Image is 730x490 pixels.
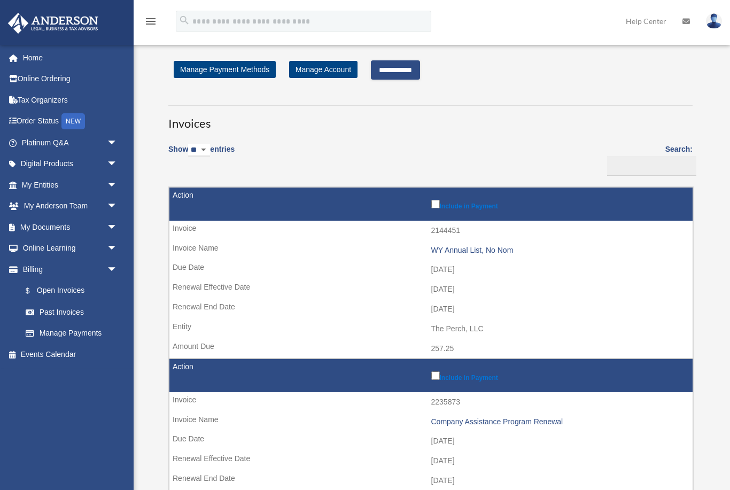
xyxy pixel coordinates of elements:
a: $Open Invoices [15,280,123,302]
a: My Anderson Teamarrow_drop_down [7,196,134,217]
span: arrow_drop_down [107,259,128,281]
td: 2144451 [169,221,693,241]
span: arrow_drop_down [107,132,128,154]
td: [DATE] [169,299,693,320]
a: Billingarrow_drop_down [7,259,128,280]
input: Include in Payment [431,200,440,208]
input: Search: [607,156,696,176]
a: Events Calendar [7,344,134,365]
span: arrow_drop_down [107,238,128,260]
a: Online Ordering [7,68,134,90]
a: Tax Organizers [7,89,134,111]
span: arrow_drop_down [107,174,128,196]
a: Home [7,47,134,68]
td: 2235873 [169,392,693,413]
div: Company Assistance Program Renewal [431,417,688,426]
a: Manage Account [289,61,358,78]
input: Include in Payment [431,371,440,380]
div: NEW [61,113,85,129]
select: Showentries [188,144,210,157]
td: The Perch, LLC [169,319,693,339]
a: Manage Payment Methods [174,61,276,78]
h3: Invoices [168,105,693,132]
a: Digital Productsarrow_drop_down [7,153,134,175]
td: [DATE] [169,279,693,300]
span: arrow_drop_down [107,196,128,217]
img: Anderson Advisors Platinum Portal [5,13,102,34]
td: [DATE] [169,260,693,280]
span: arrow_drop_down [107,216,128,238]
a: menu [144,19,157,28]
a: My Documentsarrow_drop_down [7,216,134,238]
td: 257.25 [169,339,693,359]
a: Online Learningarrow_drop_down [7,238,134,259]
i: search [178,14,190,26]
td: [DATE] [169,451,693,471]
i: menu [144,15,157,28]
a: My Entitiesarrow_drop_down [7,174,134,196]
label: Include in Payment [431,198,688,210]
a: Past Invoices [15,301,128,323]
td: [DATE] [169,431,693,452]
label: Search: [603,143,693,176]
span: arrow_drop_down [107,153,128,175]
div: WY Annual List, No Nom [431,246,688,255]
label: Include in Payment [431,369,688,382]
a: Platinum Q&Aarrow_drop_down [7,132,134,153]
span: $ [32,284,37,298]
label: Show entries [168,143,235,167]
img: User Pic [706,13,722,29]
a: Order StatusNEW [7,111,134,133]
a: Manage Payments [15,323,128,344]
